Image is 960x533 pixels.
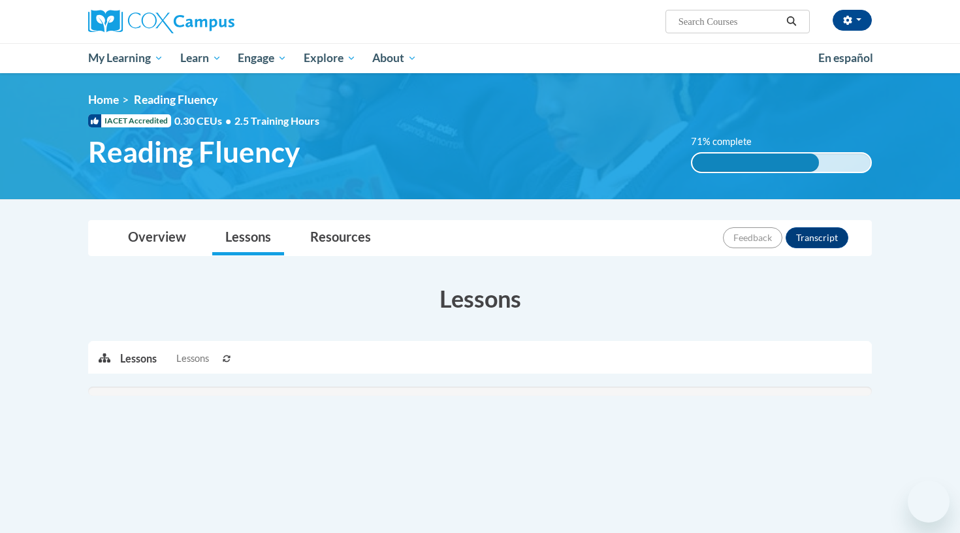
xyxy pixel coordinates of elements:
span: Engage [238,50,287,66]
span: 0.30 CEUs [174,114,234,128]
span: Explore [304,50,356,66]
span: • [225,114,231,127]
a: Engage [229,43,295,73]
button: Feedback [723,227,782,248]
a: Explore [295,43,364,73]
p: Lessons [120,351,157,366]
a: En español [810,44,882,72]
span: Reading Fluency [134,93,217,106]
span: 2.5 Training Hours [234,114,319,127]
button: Account Settings [833,10,872,31]
div: 71% complete [692,153,819,172]
span: En español [818,51,873,65]
img: Cox Campus [88,10,234,33]
span: Reading Fluency [88,135,300,169]
a: About [364,43,426,73]
a: Cox Campus [88,10,336,33]
span: Lessons [176,351,209,366]
iframe: Button to launch messaging window [908,481,950,523]
a: Learn [172,43,230,73]
button: Search [782,14,801,29]
a: Overview [115,221,199,255]
h3: Lessons [88,282,872,315]
a: Lessons [212,221,284,255]
label: 71% complete [691,135,766,149]
span: About [372,50,417,66]
a: My Learning [80,43,172,73]
button: Transcript [786,227,848,248]
a: Home [88,93,119,106]
div: Main menu [69,43,891,73]
input: Search Courses [677,14,782,29]
span: IACET Accredited [88,114,171,127]
span: Learn [180,50,221,66]
a: Resources [297,221,384,255]
span: My Learning [88,50,163,66]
